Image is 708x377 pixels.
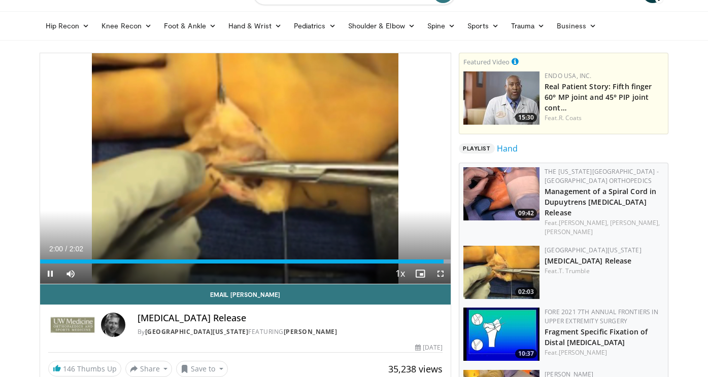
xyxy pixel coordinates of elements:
[497,142,518,155] a: Hand
[559,114,582,122] a: R. Coats
[463,246,540,299] a: 02:03
[545,228,593,236] a: [PERSON_NAME]
[40,16,96,36] a: Hip Recon
[545,167,659,185] a: The [US_STATE][GEOGRAPHIC_DATA] - [GEOGRAPHIC_DATA] Orthopedics
[390,263,410,284] button: Playback Rate
[459,143,494,154] span: Playlist
[49,245,63,253] span: 2:00
[463,71,540,125] img: 55d69904-dd48-4cb8-9c2d-9fd278397143.150x105_q85_crop-smart_upscale.jpg
[48,313,97,337] img: University of Washington
[505,16,551,36] a: Trauma
[463,57,510,66] small: Featured Video
[545,256,631,266] a: [MEDICAL_DATA] Release
[463,308,540,361] a: 10:37
[421,16,461,36] a: Spine
[410,263,430,284] button: Enable picture-in-picture mode
[463,71,540,125] a: 15:30
[70,245,83,253] span: 2:02
[138,313,443,324] h4: [MEDICAL_DATA] Release
[40,284,451,305] a: Email [PERSON_NAME]
[40,259,451,263] div: Progress Bar
[461,16,505,36] a: Sports
[463,167,540,220] a: 09:42
[65,245,68,253] span: /
[545,246,642,254] a: [GEOGRAPHIC_DATA][US_STATE]
[559,267,590,275] a: T. Trumble
[545,186,656,217] a: Management of a Spiral Cord in Dupuytrens [MEDICAL_DATA] Release
[60,263,81,284] button: Mute
[610,218,660,227] a: [PERSON_NAME],
[545,82,652,112] a: Real Patient Story: Fifth finger 60° MP joint and 45° PIP joint cont…
[545,308,658,325] a: FORE 2021 7th Annual Frontiers in Upper Extremity Surgery
[463,246,540,299] img: 38790_0000_3.png.150x105_q85_crop-smart_upscale.jpg
[515,349,537,358] span: 10:37
[176,361,228,377] button: Save to
[551,16,602,36] a: Business
[158,16,222,36] a: Foot & Ankle
[545,267,664,276] div: Feat.
[463,308,540,361] img: 919eb891-5331-414c-9ce1-ba0cf9ebd897.150x105_q85_crop-smart_upscale.jpg
[463,167,540,220] img: 87f00b2f-1eee-4297-8979-f14c2823af7e.150x105_q85_crop-smart_upscale.jpg
[430,263,451,284] button: Fullscreen
[40,53,451,284] video-js: Video Player
[40,263,60,284] button: Pause
[515,287,537,296] span: 02:03
[559,218,609,227] a: [PERSON_NAME],
[48,361,121,376] a: 146 Thumbs Up
[559,348,607,357] a: [PERSON_NAME]
[545,327,648,347] a: Fragment Specific Fixation of Distal [MEDICAL_DATA]
[145,327,249,336] a: [GEOGRAPHIC_DATA][US_STATE]
[545,114,664,123] div: Feat.
[545,348,664,357] div: Feat.
[415,343,443,352] div: [DATE]
[545,218,664,237] div: Feat.
[284,327,338,336] a: [PERSON_NAME]
[63,364,75,373] span: 146
[388,363,443,375] span: 35,238 views
[138,327,443,336] div: By FEATURING
[101,313,125,337] img: Avatar
[545,71,591,80] a: Endo USA, Inc.
[342,16,421,36] a: Shoulder & Elbow
[95,16,158,36] a: Knee Recon
[515,209,537,218] span: 09:42
[288,16,342,36] a: Pediatrics
[515,113,537,122] span: 15:30
[125,361,173,377] button: Share
[222,16,288,36] a: Hand & Wrist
